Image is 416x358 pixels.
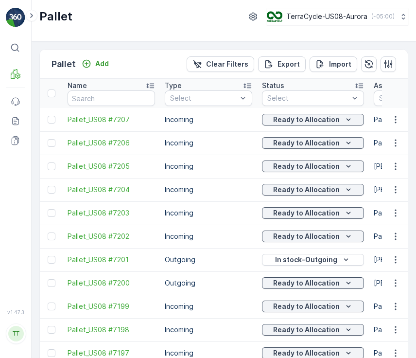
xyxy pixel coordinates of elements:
button: Ready to Allocation [262,161,364,172]
p: Import [329,59,351,69]
td: Incoming [160,108,257,131]
a: Pallet_US08 #7202 [68,232,155,241]
a: Pallet_US08 #7197 [68,348,155,358]
button: Ready to Allocation [262,137,364,149]
div: Toggle Row Selected [48,162,55,170]
p: Clear Filters [206,59,248,69]
a: Pallet_US08 #7203 [68,208,155,218]
td: Outgoing [160,248,257,271]
div: TT [8,326,24,341]
p: Select [170,93,237,103]
td: Incoming [160,201,257,225]
a: Pallet_US08 #7198 [68,325,155,335]
a: Pallet_US08 #7206 [68,138,155,148]
button: Ready to Allocation [262,277,364,289]
p: Name [68,81,87,90]
p: Pallet [52,57,76,71]
a: Pallet_US08 #7200 [68,278,155,288]
p: Ready to Allocation [273,161,340,171]
p: In stock-Outgoing [275,255,337,265]
button: Ready to Allocation [262,301,364,312]
p: Ready to Allocation [273,185,340,195]
div: Toggle Row Selected [48,209,55,217]
button: TerraCycle-US08-Aurora(-05:00) [267,8,408,25]
button: Ready to Allocation [262,114,364,125]
p: ( -05:00 ) [371,13,395,20]
p: Ready to Allocation [273,325,340,335]
div: Toggle Row Selected [48,279,55,287]
button: Export [258,56,306,72]
td: Incoming [160,295,257,318]
div: Toggle Row Selected [48,256,55,264]
p: Ready to Allocation [273,348,340,358]
a: Pallet_US08 #7201 [68,255,155,265]
p: Ready to Allocation [273,232,340,241]
div: Toggle Row Selected [48,186,55,194]
p: Pallet [39,9,72,24]
div: Toggle Row Selected [48,233,55,240]
button: Import [310,56,357,72]
p: Select [267,93,349,103]
img: logo [6,8,25,27]
p: Ready to Allocation [273,115,340,125]
p: Ready to Allocation [273,208,340,218]
div: Toggle Row Selected [48,139,55,147]
div: Toggle Row Selected [48,116,55,124]
p: Ready to Allocation [273,278,340,288]
button: Ready to Allocation [262,207,364,219]
a: Pallet_US08 #7205 [68,161,155,171]
p: ⌘B [22,44,32,52]
button: Add [78,58,113,70]
p: Status [262,81,284,90]
button: Ready to Allocation [262,231,364,242]
input: Search [68,90,155,106]
p: Type [165,81,182,90]
p: [DOMAIN_NAME] [30,317,87,327]
span: v 1.47.3 [6,309,25,315]
p: Export [277,59,300,69]
td: Incoming [160,225,257,248]
button: Ready to Allocation [262,324,364,336]
div: Toggle Row Selected [48,326,55,334]
td: Incoming [160,178,257,201]
img: image_ci7OI47.png [267,11,282,22]
a: Pallet_US08 #7204 [68,185,155,195]
div: Toggle Row Selected [48,349,55,357]
a: Pallet_US08 #7207 [68,115,155,125]
td: Incoming [160,131,257,155]
td: Incoming [160,155,257,178]
button: In stock-Outgoing [262,254,364,266]
button: Ready to Allocation [262,184,364,196]
p: Asset Type [374,81,413,90]
td: Incoming [160,318,257,341]
button: TT [6,317,25,350]
div: Toggle Row Selected [48,303,55,310]
td: Outgoing [160,271,257,295]
p: Ready to Allocation [273,138,340,148]
button: Clear Filters [187,56,254,72]
p: TerraCycle-US08-Aurora [286,12,367,21]
a: Pallet_US08 #7199 [68,302,155,311]
p: Ready to Allocation [273,302,340,311]
p: [EMAIL_ADDRESS][PERSON_NAME][DOMAIN_NAME] [30,327,87,350]
p: Add [95,59,109,69]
